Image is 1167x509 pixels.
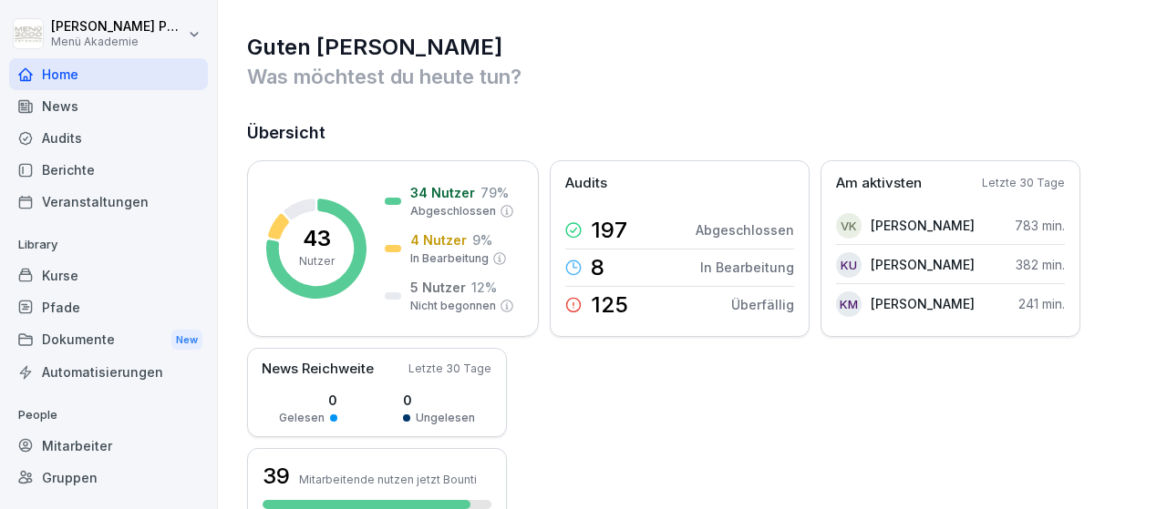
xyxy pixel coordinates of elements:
p: Library [9,230,208,260]
p: 125 [591,294,628,316]
a: Mitarbeiter [9,430,208,462]
h3: 39 [263,461,290,492]
h1: Guten [PERSON_NAME] [247,33,1140,62]
p: Mitarbeitende nutzen jetzt Bounti [299,473,477,486]
p: 43 [303,228,331,249]
p: Letzte 30 Tage [982,175,1065,191]
p: 0 [403,391,475,410]
a: Automatisierungen [9,356,208,388]
div: New [171,330,202,351]
div: KM [836,291,862,317]
p: In Bearbeitung [410,250,489,267]
p: 0 [279,391,337,410]
p: 197 [591,219,627,241]
p: People [9,401,208,430]
a: Pfade [9,291,208,323]
p: Menü Akademie [51,36,184,48]
p: [PERSON_NAME] [871,294,975,313]
a: Veranstaltungen [9,186,208,218]
div: KU [836,252,862,278]
p: Überfällig [731,295,794,314]
p: 8 [591,257,604,279]
p: Gelesen [279,410,325,426]
a: Audits [9,122,208,154]
p: [PERSON_NAME] [871,216,975,235]
p: Am aktivsten [836,173,922,194]
p: 241 min. [1018,294,1065,313]
p: [PERSON_NAME] Pacyna [51,19,184,35]
p: 9 % [472,230,492,249]
a: News [9,90,208,122]
p: Nutzer [299,253,335,270]
a: Gruppen [9,462,208,494]
p: 79 % [480,183,509,202]
a: Berichte [9,154,208,186]
a: Kurse [9,260,208,291]
p: 12 % [471,278,497,297]
p: 5 Nutzer [410,278,466,297]
p: Letzte 30 Tage [408,361,491,377]
p: Was möchtest du heute tun? [247,62,1140,91]
p: Nicht begonnen [410,298,496,314]
p: 783 min. [1015,216,1065,235]
div: VK [836,213,862,239]
p: Audits [565,173,607,194]
p: 382 min. [1016,255,1065,274]
a: DokumenteNew [9,323,208,357]
p: In Bearbeitung [700,258,794,277]
p: Ungelesen [416,410,475,426]
h2: Übersicht [247,120,1140,146]
p: News Reichweite [262,359,374,380]
p: 34 Nutzer [410,183,475,202]
p: [PERSON_NAME] [871,255,975,274]
p: Abgeschlossen [410,203,496,219]
a: Home [9,58,208,90]
div: Dokumente [9,323,208,357]
p: 4 Nutzer [410,230,467,249]
p: Abgeschlossen [696,220,794,239]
